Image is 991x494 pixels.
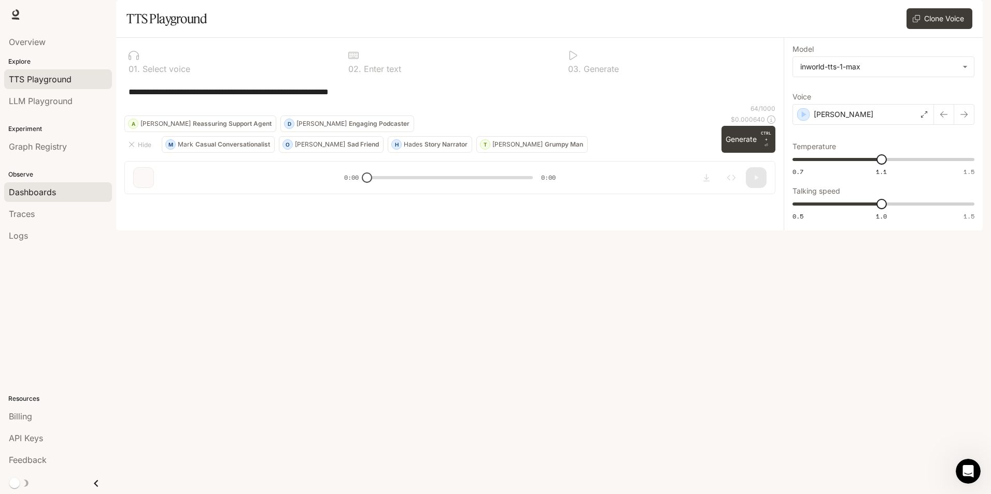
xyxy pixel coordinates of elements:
button: GenerateCTRL +⏎ [721,126,775,153]
p: Model [792,46,814,53]
iframe: Intercom live chat [956,459,981,484]
div: O [283,136,292,153]
span: 1.0 [876,212,887,221]
span: 1.1 [876,167,887,176]
span: 1.5 [964,212,974,221]
p: [PERSON_NAME] [814,109,873,120]
p: Sad Friend [347,141,379,148]
p: Mark [178,141,193,148]
div: H [392,136,401,153]
div: A [129,115,138,132]
p: Enter text [361,65,401,73]
button: D[PERSON_NAME]Engaging Podcaster [280,115,414,132]
button: Hide [124,136,158,153]
p: 64 / 1000 [751,104,775,113]
p: Hades [404,141,422,148]
div: inworld-tts-1-max [793,57,974,77]
p: [PERSON_NAME] [296,121,347,127]
div: M [166,136,175,153]
div: D [285,115,294,132]
p: Reassuring Support Agent [193,121,272,127]
p: 0 2 . [348,65,361,73]
p: Grumpy Man [545,141,583,148]
p: [PERSON_NAME] [140,121,191,127]
p: Talking speed [792,187,840,195]
span: 0.5 [792,212,803,221]
p: ⏎ [761,130,771,149]
p: $ 0.000640 [731,115,765,124]
p: Temperature [792,143,836,150]
p: Story Narrator [424,141,468,148]
p: [PERSON_NAME] [295,141,345,148]
p: 0 3 . [568,65,581,73]
button: HHadesStory Narrator [388,136,472,153]
button: Clone Voice [907,8,972,29]
div: inworld-tts-1-max [800,62,957,72]
button: O[PERSON_NAME]Sad Friend [279,136,384,153]
p: Casual Conversationalist [195,141,270,148]
p: 0 1 . [129,65,140,73]
p: Generate [581,65,619,73]
span: 1.5 [964,167,974,176]
button: T[PERSON_NAME]Grumpy Man [476,136,588,153]
p: Select voice [140,65,190,73]
p: Voice [792,93,811,100]
p: CTRL + [761,130,771,142]
h1: TTS Playground [126,8,207,29]
p: Engaging Podcaster [349,121,409,127]
p: [PERSON_NAME] [492,141,543,148]
div: T [480,136,490,153]
button: A[PERSON_NAME]Reassuring Support Agent [124,115,276,132]
button: MMarkCasual Conversationalist [162,136,275,153]
span: 0.7 [792,167,803,176]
